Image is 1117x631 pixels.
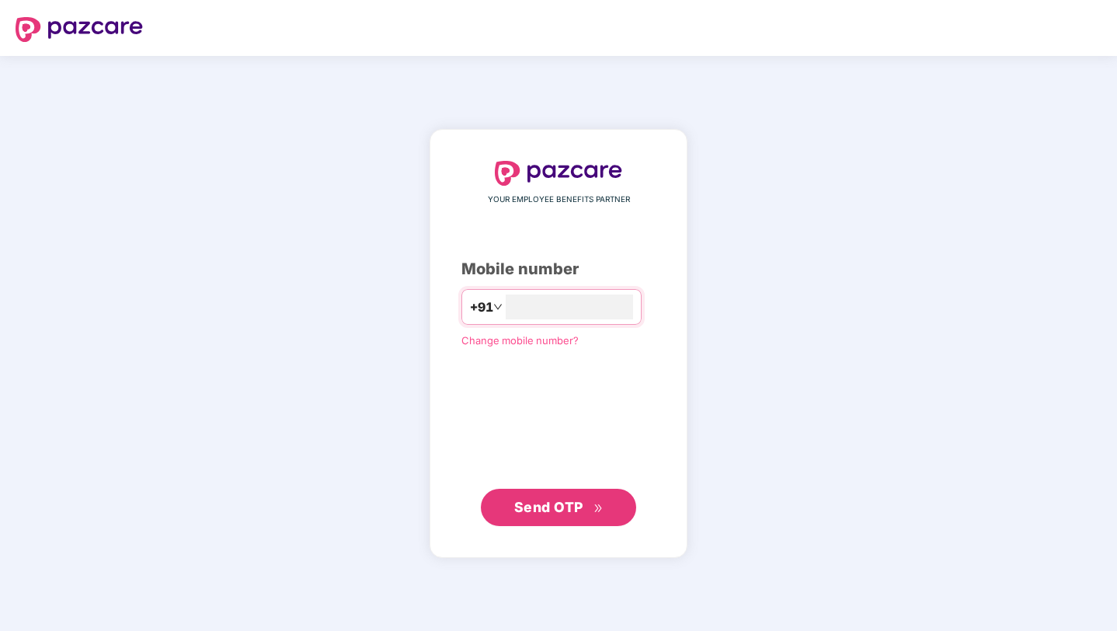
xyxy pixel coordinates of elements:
[481,489,636,526] button: Send OTPdouble-right
[16,17,143,42] img: logo
[593,504,604,514] span: double-right
[461,334,579,347] a: Change mobile number?
[514,499,583,515] span: Send OTP
[461,257,656,281] div: Mobile number
[495,161,622,186] img: logo
[493,302,503,312] span: down
[488,193,630,206] span: YOUR EMPLOYEE BENEFITS PARTNER
[470,298,493,317] span: +91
